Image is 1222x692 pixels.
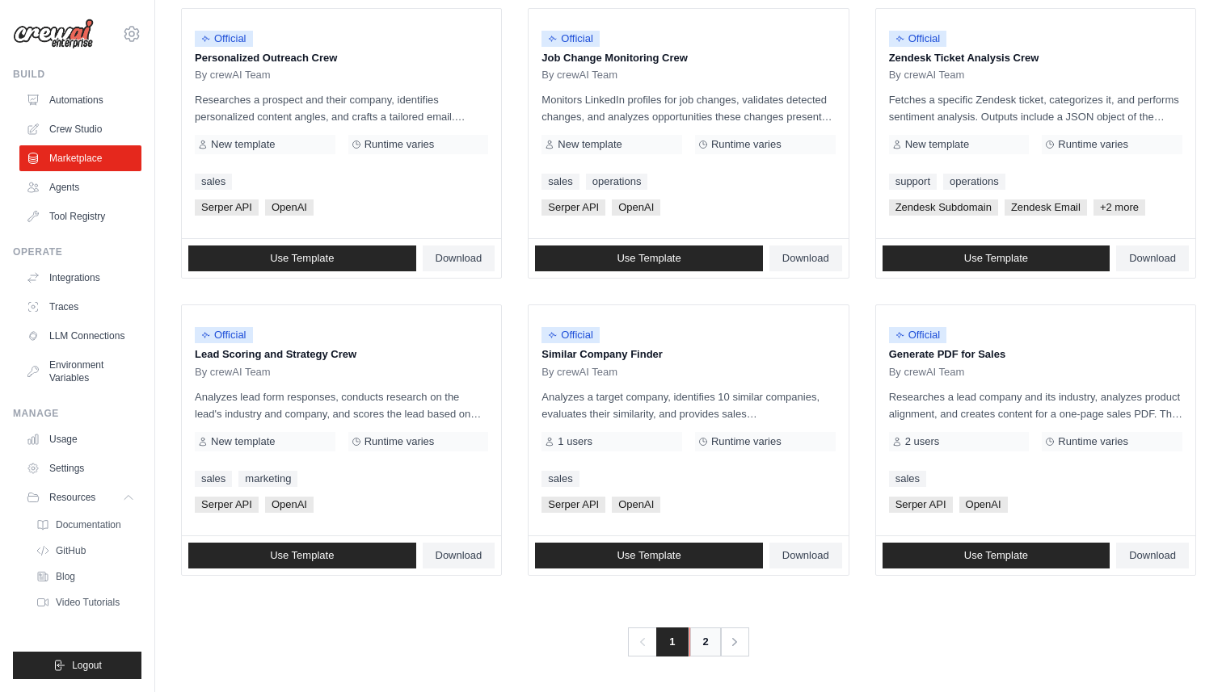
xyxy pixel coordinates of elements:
[628,627,748,656] nav: Pagination
[19,484,141,510] button: Resources
[541,91,835,125] p: Monitors LinkedIn profiles for job changes, validates detected changes, and analyzes opportunitie...
[188,245,416,271] a: Use Template
[195,69,271,82] span: By crewAI Team
[13,652,141,679] button: Logout
[964,252,1028,265] span: Use Template
[19,323,141,349] a: LLM Connections
[188,543,416,568] a: Use Template
[29,539,141,562] a: GitHub
[195,388,488,422] p: Analyzes lead form responses, conducts research on the lead's industry and company, and scores th...
[1005,199,1087,216] span: Zendesk Email
[19,455,141,481] a: Settings
[889,69,965,82] span: By crewAI Team
[29,591,141,614] a: Video Tutorials
[1058,138,1128,151] span: Runtime varies
[72,659,102,672] span: Logout
[943,174,1005,190] a: operations
[558,138,622,151] span: New template
[541,366,617,379] span: By crewAI Team
[19,294,141,320] a: Traces
[889,50,1182,66] p: Zendesk Ticket Analysis Crew
[56,544,86,557] span: GitHub
[238,471,297,487] a: marketing
[612,497,660,513] span: OpenAI
[19,265,141,291] a: Integrations
[541,199,605,216] span: Serper API
[423,543,495,568] a: Download
[905,435,940,448] span: 2 users
[535,245,763,271] a: Use Template
[959,497,1008,513] span: OpenAI
[195,366,271,379] span: By crewAI Team
[364,435,435,448] span: Runtime varies
[436,252,482,265] span: Download
[889,327,947,343] span: Official
[265,199,314,216] span: OpenAI
[612,199,660,216] span: OpenAI
[270,252,334,265] span: Use Template
[211,435,275,448] span: New template
[195,174,232,190] a: sales
[1116,245,1189,271] a: Download
[889,174,937,190] a: support
[889,388,1182,422] p: Researches a lead company and its industry, analyzes product alignment, and creates content for a...
[13,19,94,49] img: Logo
[436,549,482,562] span: Download
[541,346,835,363] p: Similar Company Finder
[541,69,617,82] span: By crewAI Team
[211,138,275,151] span: New template
[711,138,782,151] span: Runtime varies
[19,145,141,171] a: Marketplace
[270,549,334,562] span: Use Template
[711,435,782,448] span: Runtime varies
[13,245,141,258] div: Operate
[558,435,592,448] span: 1 users
[19,203,141,229] a: Tool Registry
[195,497,259,513] span: Serper API
[1129,549,1176,562] span: Download
[19,116,141,142] a: Crew Studio
[889,366,965,379] span: By crewAI Team
[617,549,681,562] span: Use Template
[689,627,722,656] a: 2
[1058,435,1128,448] span: Runtime varies
[195,327,253,343] span: Official
[29,514,141,536] a: Documentation
[541,327,600,343] span: Official
[889,91,1182,125] p: Fetches a specific Zendesk ticket, categorizes it, and performs sentiment analysis. Outputs inclu...
[782,252,829,265] span: Download
[19,352,141,391] a: Environment Variables
[364,138,435,151] span: Runtime varies
[195,471,232,487] a: sales
[889,471,926,487] a: sales
[49,491,95,504] span: Resources
[19,174,141,200] a: Agents
[195,31,253,47] span: Official
[541,31,600,47] span: Official
[1116,543,1189,568] a: Download
[29,565,141,588] a: Blog
[541,497,605,513] span: Serper API
[905,138,969,151] span: New template
[56,518,121,531] span: Documentation
[883,543,1110,568] a: Use Template
[423,245,495,271] a: Download
[656,627,688,656] span: 1
[265,497,314,513] span: OpenAI
[195,346,488,363] p: Lead Scoring and Strategy Crew
[769,245,842,271] a: Download
[541,174,579,190] a: sales
[541,388,835,422] p: Analyzes a target company, identifies 10 similar companies, evaluates their similarity, and provi...
[56,596,120,609] span: Video Tutorials
[541,50,835,66] p: Job Change Monitoring Crew
[56,570,75,583] span: Blog
[889,497,953,513] span: Serper API
[964,549,1028,562] span: Use Template
[19,426,141,452] a: Usage
[889,31,947,47] span: Official
[541,471,579,487] a: sales
[889,346,1182,363] p: Generate PDF for Sales
[195,50,488,66] p: Personalized Outreach Crew
[769,543,842,568] a: Download
[13,68,141,81] div: Build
